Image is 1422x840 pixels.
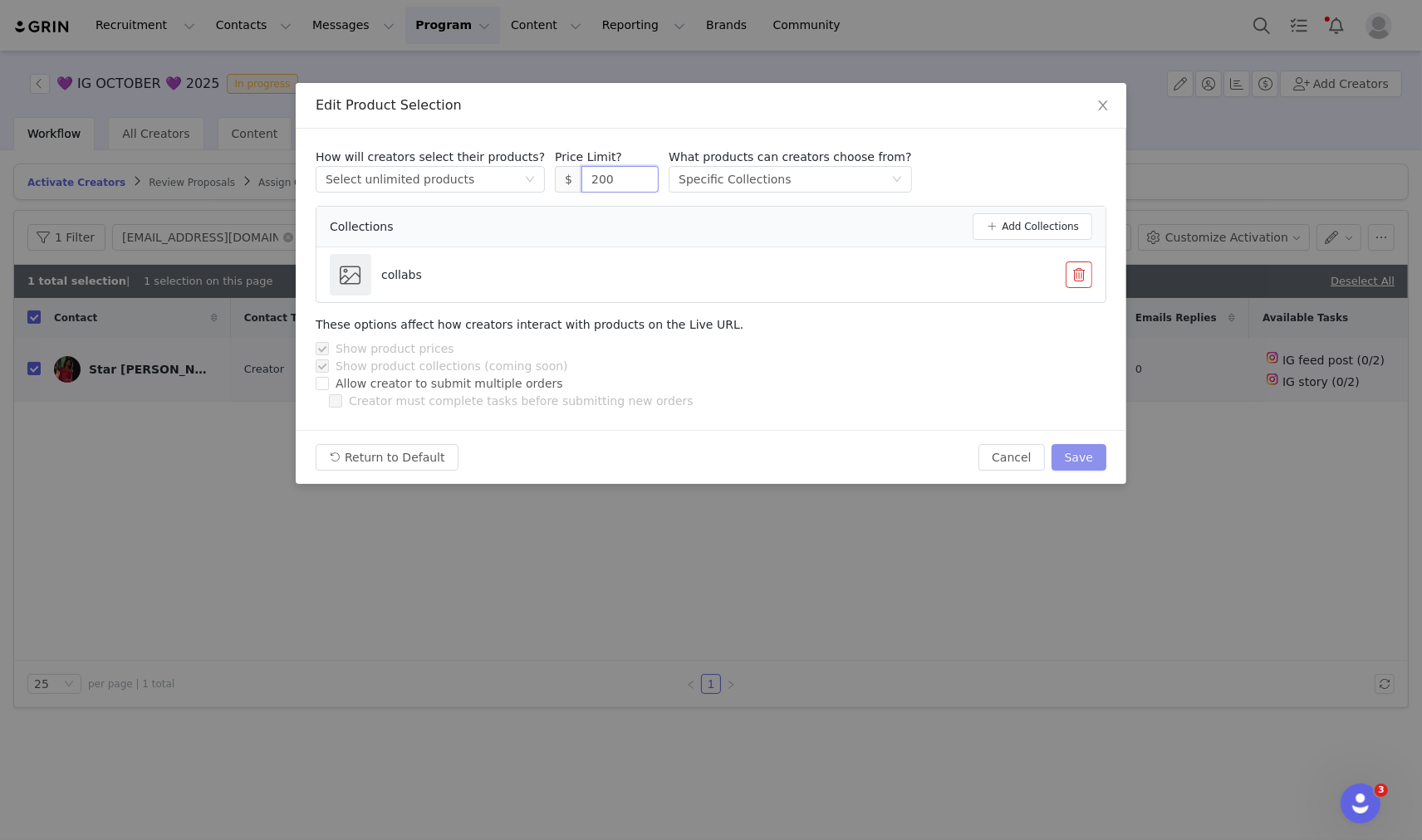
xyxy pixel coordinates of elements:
[525,174,535,186] i: icon: down
[1052,444,1106,471] button: Save
[1096,99,1110,112] i: icon: close
[892,174,902,186] i: icon: down
[329,359,575,373] span: Show product collections (coming soon)
[973,213,1092,240] button: Add Collections
[1375,784,1388,797] span: 3
[326,167,474,192] div: Select unlimited products
[342,394,700,408] span: Creator must complete tasks before submitting new orders
[330,218,394,236] span: Collections
[555,166,581,193] span: $
[316,318,743,331] span: These options affect how creators interact with products on the Live URL.
[555,149,659,166] p: Price Limit?
[381,266,422,284] p: collabs
[316,444,458,471] button: Return to Default
[1080,83,1126,129] button: Close
[316,96,1106,115] div: Edit Product Selection
[1341,784,1380,823] iframe: Intercom live chat
[582,167,658,192] input: Required
[316,149,545,166] p: How will creators select their products?
[329,342,461,355] span: Show product prices
[669,149,911,166] p: What products can creators choose from?
[329,377,570,390] span: Allow creator to submit multiple orders
[978,444,1044,471] button: Cancel
[679,167,791,192] div: Specific Collections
